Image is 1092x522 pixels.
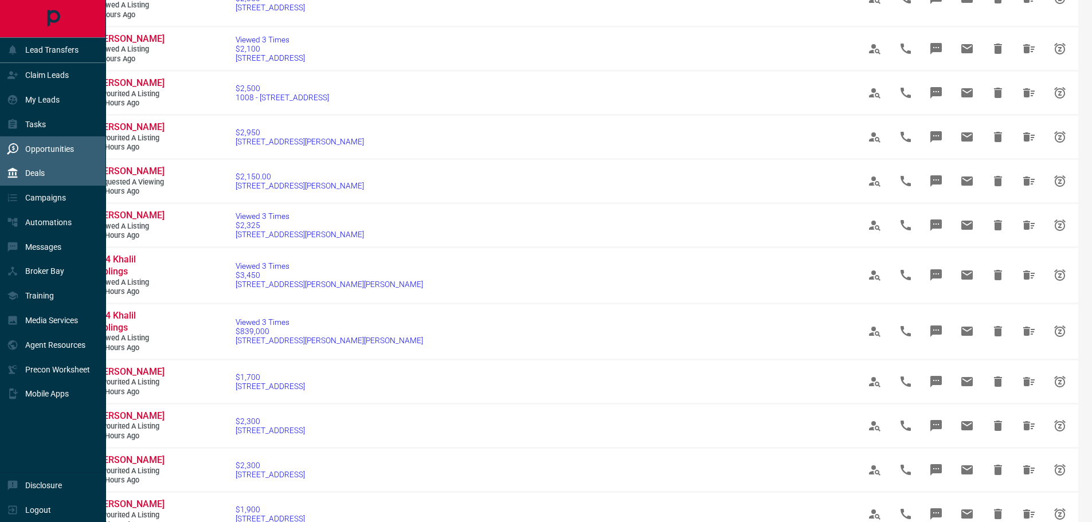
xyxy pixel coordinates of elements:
span: Hide All from Angeli Arguelles [1015,79,1043,107]
a: Viewed 3 Times$2,325[STREET_ADDRESS][PERSON_NAME] [236,211,364,239]
span: Hide All from Yx4 Khalil Siblings [1015,317,1043,345]
span: Hide All from Angel Jade Roberto [1015,211,1043,239]
span: [PERSON_NAME] [95,166,165,176]
a: [PERSON_NAME] [95,454,164,466]
span: $1,700 [236,372,305,382]
span: Email [953,35,981,62]
span: Call [892,317,919,345]
span: [STREET_ADDRESS] [236,3,305,12]
span: Yx4 Khalil Siblings [95,310,136,333]
span: 11 hours ago [95,143,164,152]
span: 11 hours ago [95,99,164,108]
span: View Profile [861,123,889,151]
span: Hide [984,79,1012,107]
span: Call [892,261,919,289]
span: Viewed 3 Times [236,317,423,327]
span: 12 hours ago [95,231,164,241]
span: Hide All from Angeli Arguelles [1015,35,1043,62]
span: Viewed 3 Times [236,211,364,221]
span: Hide All from Claudia Vidales [1015,368,1043,395]
span: Call [892,79,919,107]
span: 17 hours ago [95,287,164,297]
span: Hide All from Claudia Vidales [1015,412,1043,439]
span: Call [892,456,919,484]
span: [STREET_ADDRESS][PERSON_NAME] [236,137,364,146]
span: Snooze [1046,368,1074,395]
span: Email [953,368,981,395]
a: [PERSON_NAME] [95,366,164,378]
span: View Profile [861,79,889,107]
span: Message [922,412,950,439]
span: Hide All from Angeli Arguelles [1015,123,1043,151]
span: Call [892,368,919,395]
span: Snooze [1046,79,1074,107]
span: Email [953,261,981,289]
span: Message [922,456,950,484]
span: Call [892,211,919,239]
span: Message [922,79,950,107]
span: Snooze [1046,123,1074,151]
span: Call [892,123,919,151]
span: Viewed a Listing [95,1,164,10]
span: Favourited a Listing [95,89,164,99]
span: Yx4 Khalil Siblings [95,254,136,277]
span: [STREET_ADDRESS][PERSON_NAME] [236,230,364,239]
span: $2,950 [236,128,364,137]
a: $2,5001008 - [STREET_ADDRESS] [236,84,329,102]
a: [PERSON_NAME] [95,77,164,89]
span: Hide [984,167,1012,195]
span: 9 hours ago [95,10,164,20]
span: Snooze [1046,167,1074,195]
span: 9 hours ago [95,54,164,64]
a: [PERSON_NAME] [95,410,164,422]
span: Snooze [1046,317,1074,345]
span: Email [953,123,981,151]
span: Favourited a Listing [95,378,164,387]
a: $2,300[STREET_ADDRESS] [236,417,305,435]
span: Snooze [1046,456,1074,484]
span: Viewed a Listing [95,222,164,231]
span: $2,300 [236,417,305,426]
span: $3,450 [236,270,423,280]
a: [PERSON_NAME] [95,121,164,134]
a: $2,950[STREET_ADDRESS][PERSON_NAME] [236,128,364,146]
a: Viewed 3 Times$3,450[STREET_ADDRESS][PERSON_NAME][PERSON_NAME] [236,261,423,289]
span: Hide [984,456,1012,484]
span: 17 hours ago [95,343,164,353]
span: Favourited a Listing [95,466,164,476]
span: Snooze [1046,261,1074,289]
span: View Profile [861,412,889,439]
span: Viewed 3 Times [236,261,423,270]
span: Message [922,167,950,195]
span: Message [922,317,950,345]
span: 18 hours ago [95,476,164,485]
span: Email [953,412,981,439]
span: Favourited a Listing [95,134,164,143]
span: Message [922,35,950,62]
span: $1,900 [236,505,305,514]
span: Hide [984,211,1012,239]
span: Call [892,167,919,195]
span: View Profile [861,368,889,395]
a: [PERSON_NAME] [95,33,164,45]
span: $2,300 [236,461,305,470]
span: Snooze [1046,412,1074,439]
span: Message [922,368,950,395]
a: [PERSON_NAME] [95,166,164,178]
span: [STREET_ADDRESS] [236,382,305,391]
span: $2,325 [236,221,364,230]
span: Hide [984,35,1012,62]
span: Hide [984,261,1012,289]
span: Email [953,211,981,239]
span: Requested a Viewing [95,178,164,187]
span: Hide All from Angel Jade Roberto [1015,167,1043,195]
a: Yx4 Khalil Siblings [95,254,164,278]
span: $2,500 [236,84,329,93]
a: Viewed 3 Times$839,000[STREET_ADDRESS][PERSON_NAME][PERSON_NAME] [236,317,423,345]
span: [PERSON_NAME] [95,77,165,88]
span: [PERSON_NAME] [95,33,165,44]
a: [PERSON_NAME] [95,210,164,222]
span: $2,150.00 [236,172,364,181]
span: Message [922,261,950,289]
span: Viewed 3 Times [236,35,305,44]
